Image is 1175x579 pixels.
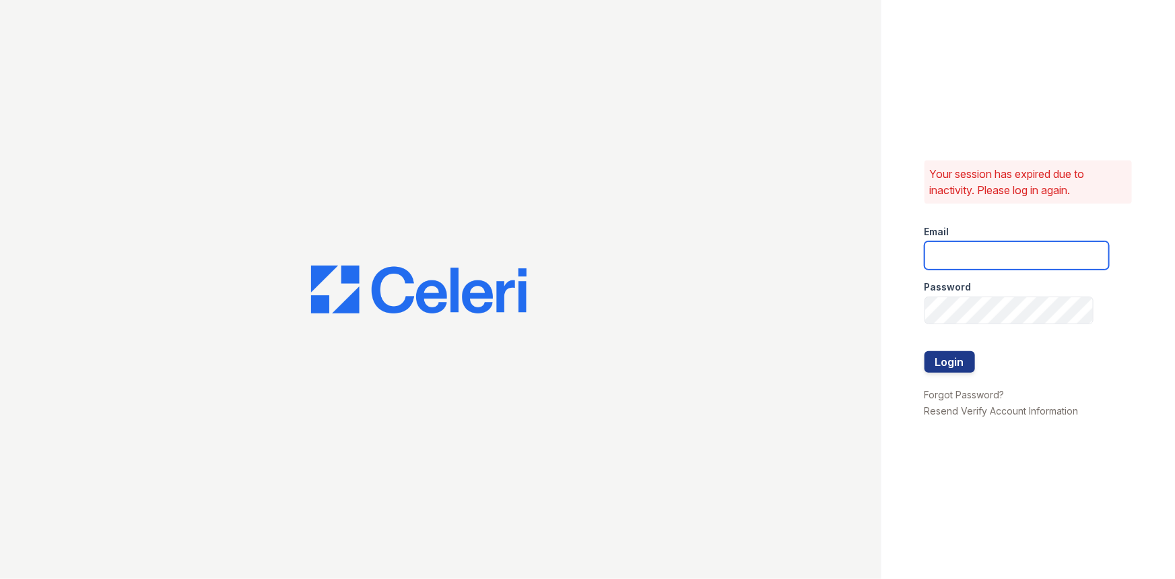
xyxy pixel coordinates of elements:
[311,266,527,314] img: CE_Logo_Blue-a8612792a0a2168367f1c8372b55b34899dd931a85d93a1a3d3e32e68fde9ad4.png
[925,351,975,373] button: Login
[925,389,1005,400] a: Forgot Password?
[925,225,949,239] label: Email
[925,280,972,294] label: Password
[925,405,1079,417] a: Resend Verify Account Information
[930,166,1127,198] p: Your session has expired due to inactivity. Please log in again.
